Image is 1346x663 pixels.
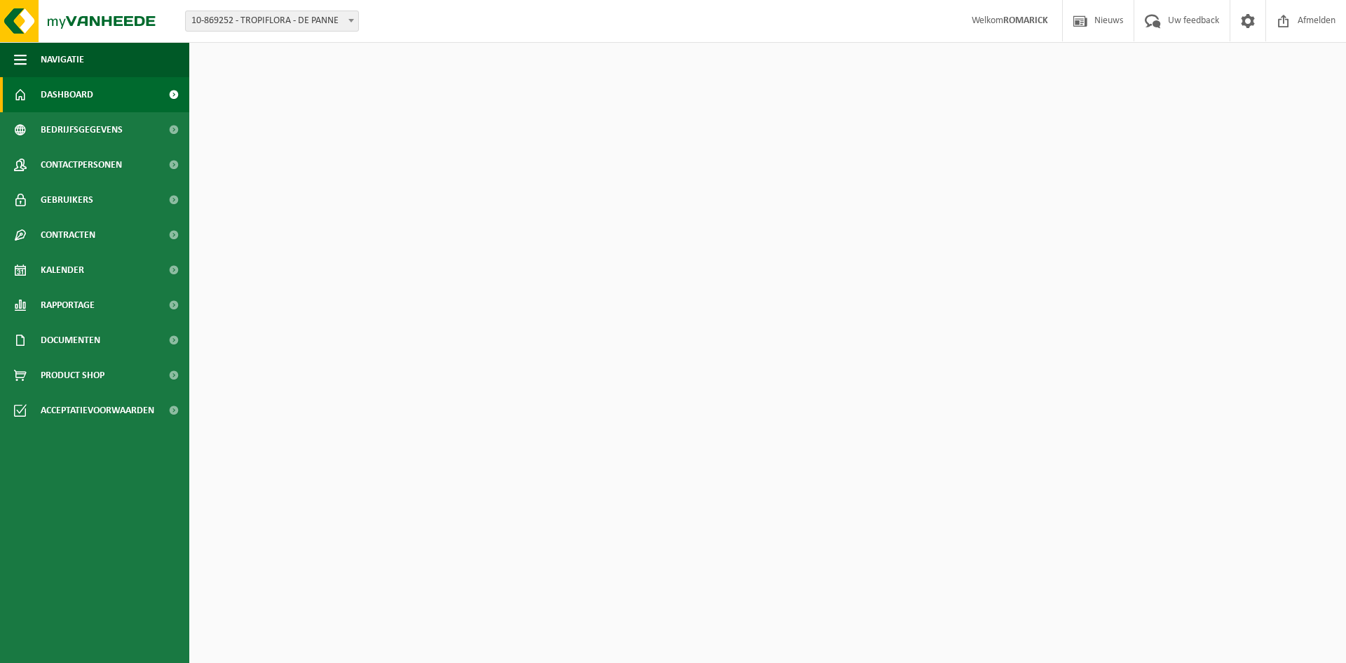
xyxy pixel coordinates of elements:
[41,42,84,77] span: Navigatie
[41,253,84,288] span: Kalender
[185,11,359,32] span: 10-869252 - TROPIFLORA - DE PANNE
[41,217,95,253] span: Contracten
[41,112,123,147] span: Bedrijfsgegevens
[41,358,104,393] span: Product Shop
[186,11,358,31] span: 10-869252 - TROPIFLORA - DE PANNE
[41,288,95,323] span: Rapportage
[41,77,93,112] span: Dashboard
[41,182,93,217] span: Gebruikers
[41,147,122,182] span: Contactpersonen
[41,393,154,428] span: Acceptatievoorwaarden
[41,323,100,358] span: Documenten
[1003,15,1048,26] strong: ROMARICK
